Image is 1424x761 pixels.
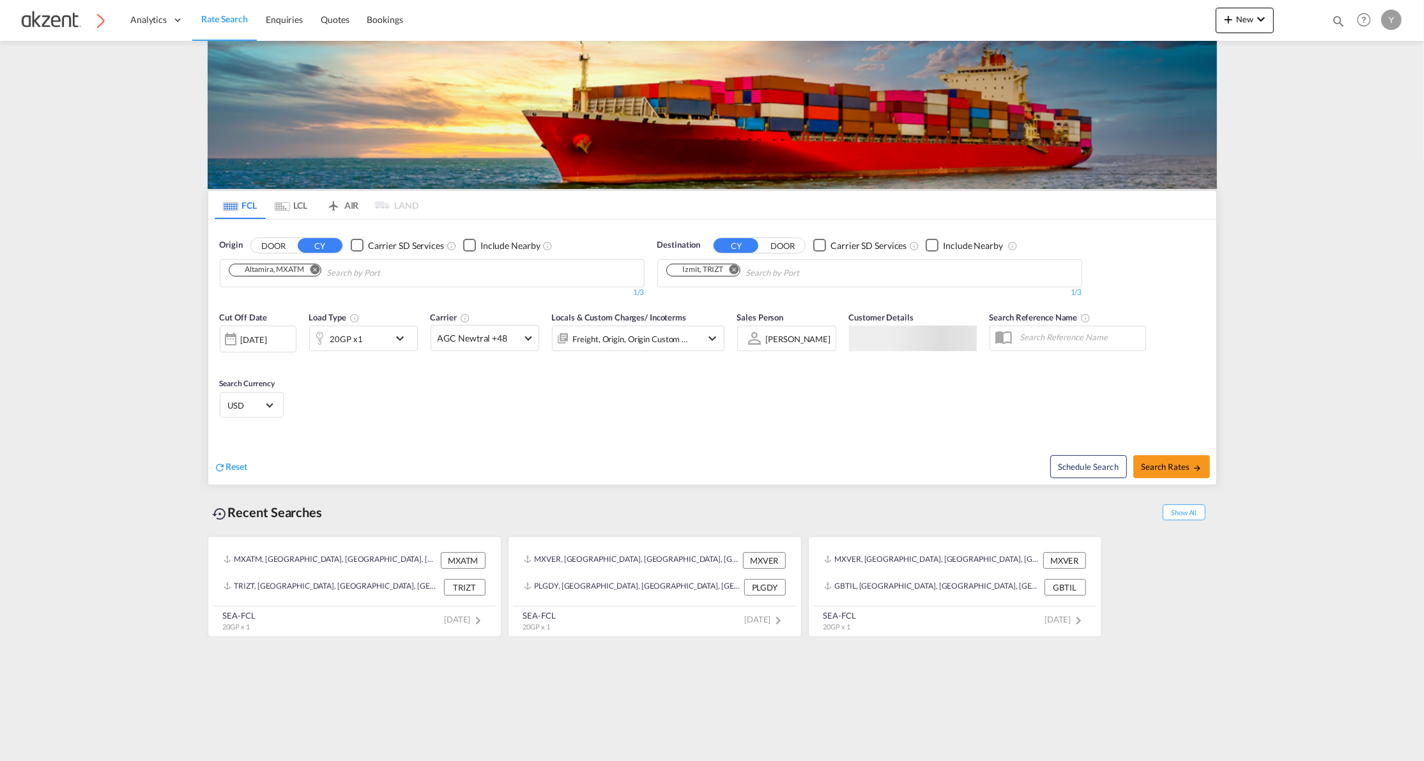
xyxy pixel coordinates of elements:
md-icon: icon-airplane [326,198,341,207]
span: Show All [1163,504,1205,520]
span: Reset [226,461,248,472]
button: Remove [721,264,740,277]
div: MXVER, Veracruz, Mexico, Mexico & Central America, Americas [824,552,1040,569]
md-icon: icon-chevron-right [471,613,486,628]
span: Origin [220,239,243,252]
button: DOOR [251,238,296,253]
button: CY [714,238,758,253]
div: MXVER, Veracruz, Mexico, Mexico & Central America, Americas [524,552,740,569]
button: Search Ratesicon-arrow-right [1133,455,1210,478]
div: MXVER [1043,552,1086,569]
div: [PERSON_NAME] [766,334,831,344]
md-icon: Your search will be saved by the below given name [1080,313,1091,323]
div: Altamira, MXATM [233,264,305,275]
div: icon-magnify [1331,14,1345,33]
span: Carrier [431,312,470,322]
button: DOOR [760,238,805,253]
md-select: Select Currency: $ USDUnited States Dollar [227,396,277,414]
md-tab-item: LCL [266,191,317,219]
span: 20GP x 1 [523,622,550,631]
div: Izmit, TRIZT [671,264,724,275]
button: Remove [302,264,321,277]
recent-search-card: MXVER, [GEOGRAPHIC_DATA], [GEOGRAPHIC_DATA], [GEOGRAPHIC_DATA] & [GEOGRAPHIC_DATA], [GEOGRAPHIC_D... [808,536,1102,637]
span: [DATE] [1045,614,1086,624]
span: Quotes [321,14,349,25]
div: [DATE] [241,334,267,345]
span: Bookings [367,14,403,25]
md-icon: icon-refresh [215,462,226,473]
md-icon: icon-chevron-right [771,613,786,628]
span: Help [1353,9,1375,31]
div: icon-refreshReset [215,460,248,474]
div: 20GP x1icon-chevron-down [309,326,418,351]
div: TRIZT [444,579,486,596]
md-chips-wrap: Chips container. Use arrow keys to select chips. [227,260,454,283]
span: Sales Person [737,312,784,322]
div: [DATE] [220,326,296,352]
md-select: Sales Person: Yazmin Ríos [765,329,832,348]
span: Enquiries [266,14,303,25]
md-icon: icon-information-outline [349,313,360,323]
div: MXATM [441,552,486,569]
div: SEA-FCL [823,610,856,621]
div: Press delete to remove this chip. [233,264,307,275]
md-icon: Unchecked: Search for CY (Container Yard) services for all selected carriers.Checked : Search for... [909,241,919,251]
div: Include Nearby [943,239,1003,252]
md-icon: icon-arrow-right [1193,463,1202,472]
span: 20GP x 1 [823,622,850,631]
md-icon: icon-chevron-right [1071,613,1087,628]
span: USD [228,400,264,411]
md-icon: Unchecked: Search for CY (Container Yard) services for all selected carriers.Checked : Search for... [447,241,457,251]
div: 1/3 [657,287,1082,298]
md-checkbox: Checkbox No Ink [926,239,1003,252]
div: Freight Origin Origin Custom Destination Factory Stuffingicon-chevron-down [552,326,724,351]
md-pagination-wrapper: Use the left and right arrow keys to navigate between tabs [215,191,419,219]
button: Note: By default Schedule search will only considerorigin ports, destination ports and cut off da... [1050,455,1127,478]
div: PLGDY [744,579,786,596]
md-icon: icon-magnify [1331,14,1345,28]
md-checkbox: Checkbox No Ink [463,239,540,252]
div: TRIZT, Izmit, Türkiye, South West Asia, Asia Pacific [224,579,441,596]
button: icon-plus 400-fgNewicon-chevron-down [1216,8,1274,33]
md-chips-wrap: Chips container. Use arrow keys to select chips. [664,260,873,283]
md-icon: Unchecked: Ignores neighbouring ports when fetching rates.Checked : Includes neighbouring ports w... [1007,241,1018,251]
div: Y [1381,10,1402,30]
md-icon: icon-chevron-down [392,331,414,346]
md-icon: The selected Trucker/Carrierwill be displayed in the rate results If the rates are from another f... [460,313,470,323]
span: [DATE] [444,614,486,624]
md-datepicker: Select [220,351,229,368]
div: GBTIL, Tilbury, United Kingdom, GB & Ireland, Europe [824,579,1041,596]
recent-search-card: MXATM, [GEOGRAPHIC_DATA], [GEOGRAPHIC_DATA], [GEOGRAPHIC_DATA] & [GEOGRAPHIC_DATA], [GEOGRAPHIC_D... [208,536,501,637]
img: LCL+%26+FCL+BACKGROUND.png [208,41,1217,189]
md-icon: icon-plus 400-fg [1221,11,1236,27]
span: Load Type [309,312,360,322]
md-icon: icon-chevron-down [1253,11,1269,27]
md-tab-item: FCL [215,191,266,219]
recent-search-card: MXVER, [GEOGRAPHIC_DATA], [GEOGRAPHIC_DATA], [GEOGRAPHIC_DATA] & [GEOGRAPHIC_DATA], [GEOGRAPHIC_D... [508,536,802,637]
button: CY [298,238,342,253]
div: Recent Searches [208,498,328,527]
div: MXATM, Altamira, Mexico, Mexico & Central America, Americas [224,552,438,569]
div: Press delete to remove this chip. [671,264,726,275]
md-checkbox: Checkbox No Ink [351,239,444,252]
span: Cut Off Date [220,312,268,322]
div: PLGDY, Gdynia, Poland, Eastern Europe , Europe [524,579,741,596]
span: Search Currency [220,379,275,388]
md-icon: icon-chevron-down [705,331,721,346]
span: Locals & Custom Charges [552,312,687,322]
div: SEA-FCL [523,610,556,621]
span: Analytics [130,13,167,26]
input: Chips input. [326,263,448,283]
img: c72fcea0ad0611ed966209c23b7bd3dd.png [19,6,105,34]
span: New [1221,14,1269,24]
input: Chips input. [746,263,867,283]
div: Carrier SD Services [368,239,444,252]
div: 1/3 [220,287,645,298]
div: SEA-FCL [223,610,256,621]
span: Rate Search [201,13,248,24]
span: Customer Details [849,312,914,322]
div: OriginDOOR CY Checkbox No InkUnchecked: Search for CY (Container Yard) services for all selected ... [208,220,1216,485]
span: Search Reference Name [990,312,1091,322]
span: / Incoterms [645,312,686,322]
